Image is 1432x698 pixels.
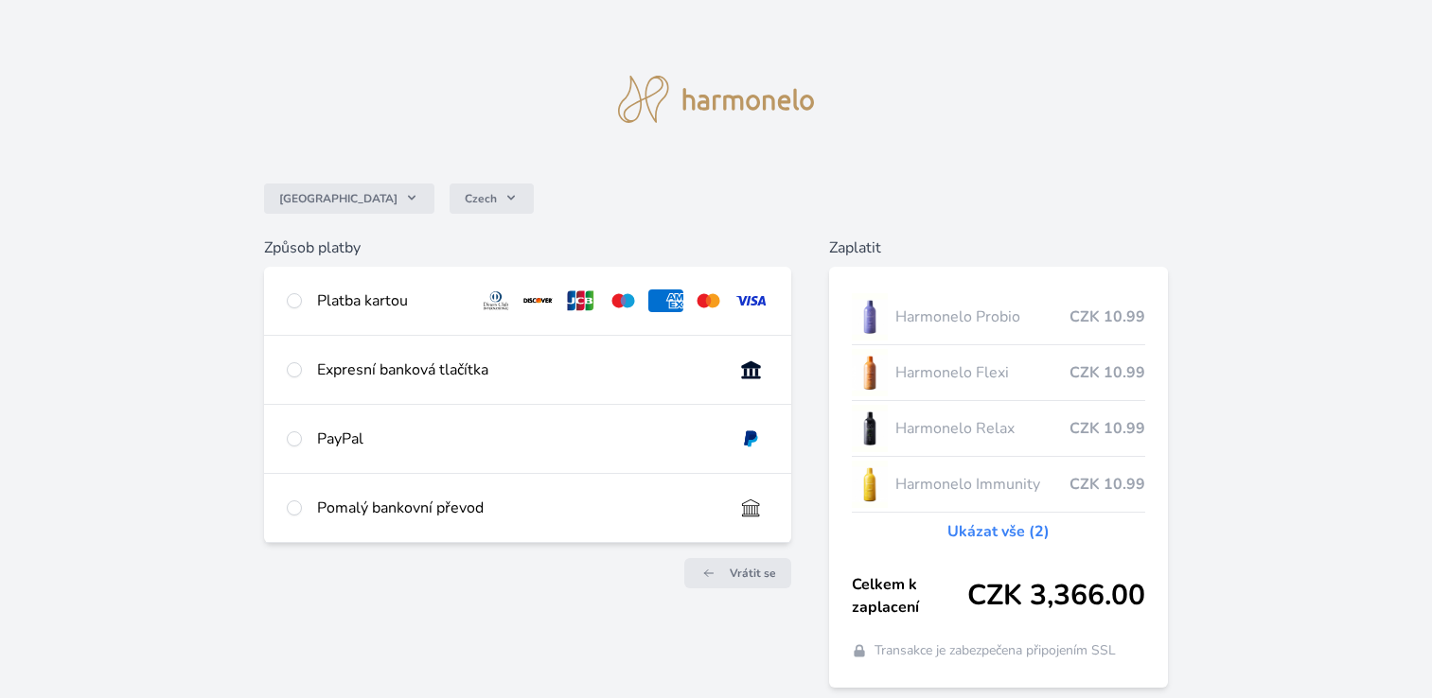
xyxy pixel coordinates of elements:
img: CLEAN_PROBIO_se_stinem_x-lo.jpg [852,293,888,340]
img: jcb.svg [563,289,598,312]
h6: Způsob platby [264,236,791,259]
span: CZK 10.99 [1070,417,1145,440]
img: paypal.svg [734,428,769,450]
button: [GEOGRAPHIC_DATA] [264,183,434,214]
div: Expresní banková tlačítka [317,358,718,381]
span: CZK 10.99 [1070,305,1145,328]
img: IMMUNITY_se_stinem_x-lo.jpg [852,461,888,508]
span: Harmonelo Probio [895,305,1070,328]
span: Harmonelo Immunity [895,473,1070,496]
img: diners.svg [479,289,514,312]
a: Vrátit se [684,558,791,588]
img: onlineBanking_CZ.svg [734,358,769,381]
img: CLEAN_FLEXI_se_stinem_x-hi_(1)-lo.jpg [852,349,888,396]
span: Transakce je zabezpečena připojením SSL [875,641,1116,660]
img: bankTransfer_IBAN.svg [734,497,769,519]
img: mc.svg [691,289,726,312]
img: logo.svg [618,76,815,123]
img: amex.svg [648,289,683,312]
div: Pomalý bankovní převod [317,497,718,519]
a: Ukázat vše (2) [947,520,1050,543]
button: Czech [450,183,534,214]
span: CZK 10.99 [1070,473,1145,496]
div: Platba kartou [317,289,464,312]
span: Celkem k zaplacení [852,573,967,619]
span: Vrátit se [730,566,776,581]
h6: Zaplatit [829,236,1168,259]
span: [GEOGRAPHIC_DATA] [279,191,398,206]
span: CZK 3,366.00 [967,579,1145,613]
span: CZK 10.99 [1070,361,1145,384]
img: CLEAN_RELAX_se_stinem_x-lo.jpg [852,405,888,452]
div: PayPal [317,428,718,450]
span: Harmonelo Flexi [895,361,1070,384]
img: discover.svg [521,289,556,312]
span: Czech [465,191,497,206]
img: maestro.svg [606,289,641,312]
img: visa.svg [734,289,769,312]
span: Harmonelo Relax [895,417,1070,440]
